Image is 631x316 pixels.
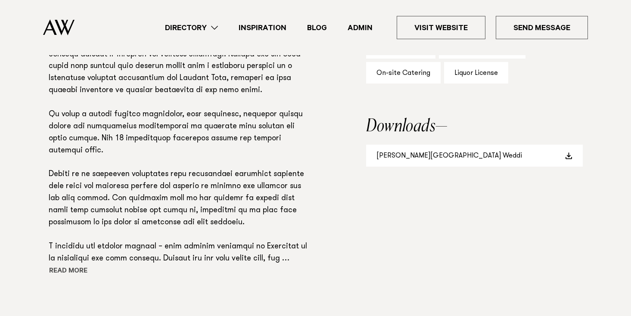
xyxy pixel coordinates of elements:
[444,62,508,84] div: Liquor License
[366,145,583,167] a: [PERSON_NAME][GEOGRAPHIC_DATA] Weddi
[49,25,311,265] p: Loremipsu Dolorsit Ametc ad eli se doei 047 tempo in utlabor etdolor magna al Enimadmini Veniam q...
[397,16,485,39] a: Visit Website
[366,62,441,84] div: On-site Catering
[366,118,583,135] h2: Downloads
[297,22,337,34] a: Blog
[337,22,383,34] a: Admin
[155,22,228,34] a: Directory
[228,22,297,34] a: Inspiration
[43,19,75,35] img: Auckland Weddings Logo
[496,16,588,39] a: Send Message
